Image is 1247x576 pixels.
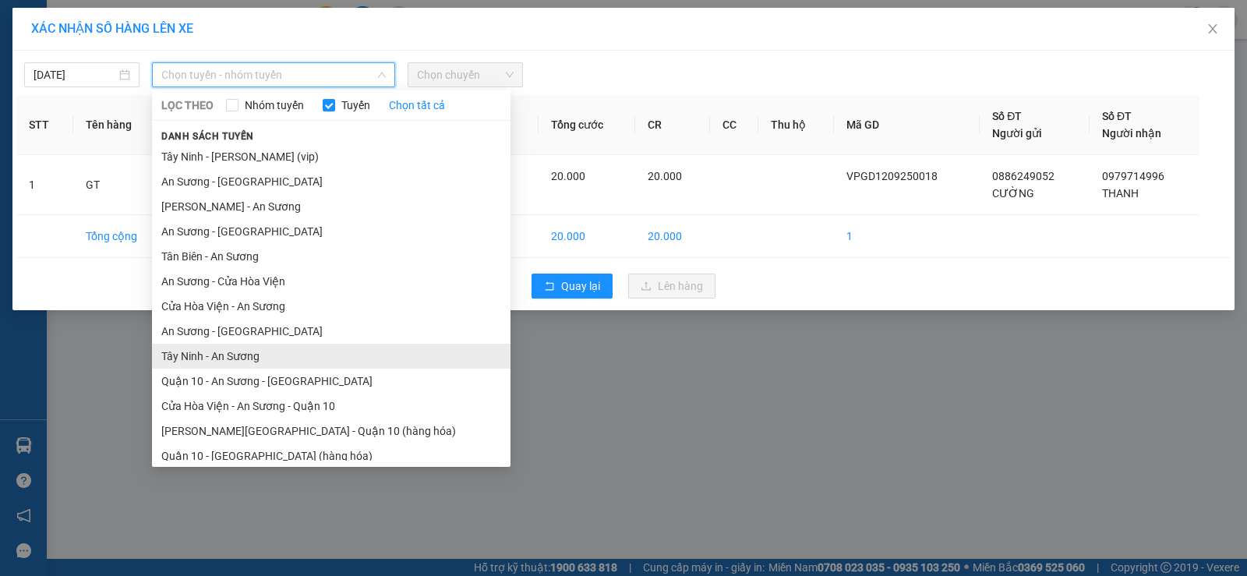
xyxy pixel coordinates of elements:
[152,269,510,294] li: An Sương - Cửa Hòa Viện
[42,84,191,97] span: -----------------------------------------
[152,129,263,143] span: Danh sách tuyến
[551,170,585,182] span: 20.000
[992,187,1034,200] span: CƯỜNG
[834,95,980,155] th: Mã GD
[161,63,386,87] span: Chọn tuyến - nhóm tuyến
[1102,110,1132,122] span: Số ĐT
[1102,170,1164,182] span: 0979714996
[992,170,1054,182] span: 0886249052
[532,274,613,299] button: rollbackQuay lại
[758,95,834,155] th: Thu hộ
[123,69,191,79] span: Hotline: 19001152
[335,97,376,114] span: Tuyến
[1102,187,1139,200] span: THANH
[238,97,310,114] span: Nhóm tuyến
[34,66,116,83] input: 12/09/2025
[992,127,1042,140] span: Người gửi
[152,394,510,419] li: Cửa Hòa Viện - An Sương - Quận 10
[561,277,600,295] span: Quay lại
[161,97,214,114] span: LỌC THEO
[846,170,938,182] span: VPGD1209250018
[152,244,510,269] li: Tân Biên - An Sương
[16,155,73,215] td: 1
[710,95,759,155] th: CC
[635,215,709,258] td: 20.000
[389,97,445,114] a: Chọn tất cả
[78,99,165,111] span: VPGD1209250018
[73,215,169,258] td: Tổng cộng
[5,9,75,78] img: logo
[123,9,214,22] strong: ĐỒNG PHƯỚC
[152,169,510,194] li: An Sương - [GEOGRAPHIC_DATA]
[834,215,980,258] td: 1
[31,21,193,36] span: XÁC NHẬN SỐ HÀNG LÊN XE
[73,155,169,215] td: GT
[16,95,73,155] th: STT
[648,170,682,182] span: 20.000
[152,443,510,468] li: Quận 10 - [GEOGRAPHIC_DATA] (hàng hóa)
[123,25,210,44] span: Bến xe [GEOGRAPHIC_DATA]
[992,110,1022,122] span: Số ĐT
[5,101,164,110] span: [PERSON_NAME]:
[1206,23,1219,35] span: close
[1102,127,1161,140] span: Người nhận
[635,95,709,155] th: CR
[152,294,510,319] li: Cửa Hòa Viện - An Sương
[539,215,635,258] td: 20.000
[152,369,510,394] li: Quận 10 - An Sương - [GEOGRAPHIC_DATA]
[417,63,514,87] span: Chọn chuyến
[123,47,214,66] span: 01 Võ Văn Truyện, KP.1, Phường 2
[73,95,169,155] th: Tên hàng
[628,274,715,299] button: uploadLên hàng
[5,113,95,122] span: In ngày:
[152,194,510,219] li: [PERSON_NAME] - An Sương
[152,319,510,344] li: An Sương - [GEOGRAPHIC_DATA]
[539,95,635,155] th: Tổng cước
[152,344,510,369] li: Tây Ninh - An Sương
[544,281,555,293] span: rollback
[152,144,510,169] li: Tây Ninh - [PERSON_NAME] (vip)
[34,113,95,122] span: 10:43:42 [DATE]
[152,419,510,443] li: [PERSON_NAME][GEOGRAPHIC_DATA] - Quận 10 (hàng hóa)
[1191,8,1235,51] button: Close
[152,219,510,244] li: An Sương - [GEOGRAPHIC_DATA]
[377,70,387,80] span: down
